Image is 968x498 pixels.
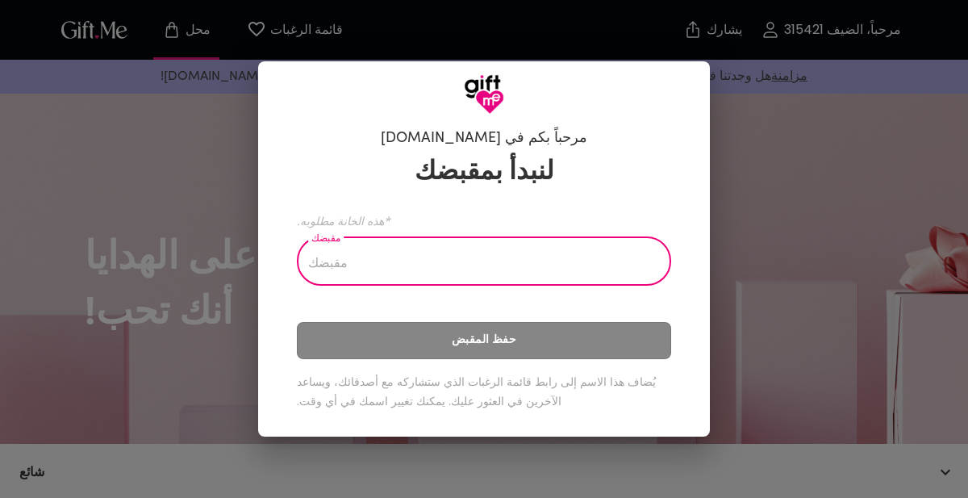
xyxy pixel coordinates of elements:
[415,160,554,186] font: لنبدأ بمقبضك
[297,213,390,228] font: *هذه الخانة مطلوبه.
[464,74,504,115] img: شعار GiftMe
[381,132,587,146] font: مرحباً بكم في [DOMAIN_NAME]
[297,374,656,410] font: يُضاف هذا الاسم إلى رابط قائمة الرغبات الذي ستشاركه مع أصدقائك، ويساعد الآخرين في العثور عليك. يم...
[297,241,653,286] input: مقبضك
